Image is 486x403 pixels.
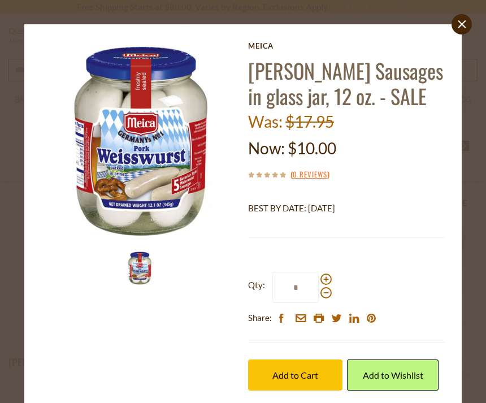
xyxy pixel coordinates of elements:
[288,138,336,158] span: $10.00
[285,112,334,131] span: $17.95
[248,55,443,111] a: [PERSON_NAME] Sausages in glass jar, 12 oz. - SALE
[248,201,445,215] p: BEST BY DATE: [DATE]
[248,138,285,158] label: Now:
[248,41,445,50] a: Meica
[272,272,319,303] input: Qty:
[347,359,439,391] a: Add to Wishlist
[248,311,272,325] span: Share:
[248,278,265,292] strong: Qty:
[248,359,342,391] button: Add to Cart
[272,370,318,380] span: Add to Cart
[41,41,238,238] img: Meica Weisswurst Sausages in glass jar, 12 oz. - SALE
[290,168,329,180] span: ( )
[123,251,157,285] img: Meica Weisswurst Sausages in glass jar, 12 oz. - SALE
[293,168,327,181] a: 0 Reviews
[248,112,283,131] label: Was:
